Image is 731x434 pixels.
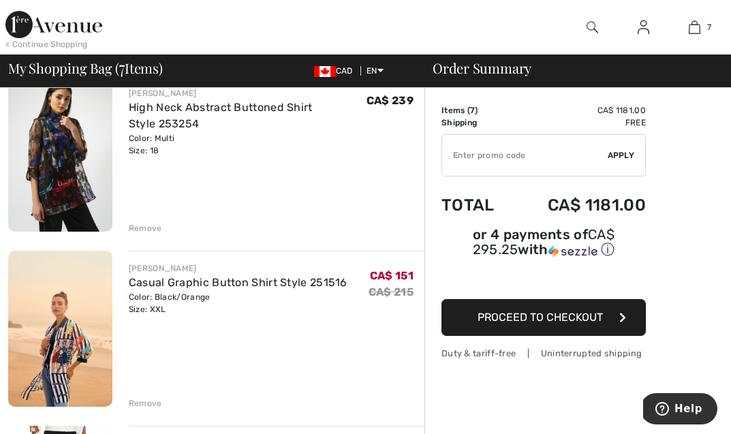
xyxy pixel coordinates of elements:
[441,117,513,129] td: Shipping
[513,117,646,129] td: Free
[8,76,112,232] img: High Neck Abstract Buttoned Shirt Style 253254
[548,245,597,258] img: Sezzle
[129,87,367,99] div: [PERSON_NAME]
[473,226,615,258] span: CA$ 295.25
[587,19,598,35] img: search the website
[441,264,646,294] iframe: PayPal-paypal
[442,135,608,176] input: Promo code
[470,106,475,115] span: 7
[608,149,635,161] span: Apply
[670,19,719,35] a: 7
[129,262,347,275] div: [PERSON_NAME]
[441,228,646,259] div: or 4 payments of with
[707,21,711,33] span: 7
[441,347,646,360] div: Duty & tariff-free | Uninterrupted shipping
[367,66,384,76] span: EN
[441,228,646,264] div: or 4 payments ofCA$ 295.25withSezzle Click to learn more about Sezzle
[129,222,162,234] div: Remove
[8,251,112,407] img: Casual Graphic Button Shirt Style 251516
[441,104,513,117] td: Items ( )
[5,38,88,50] div: < Continue Shopping
[416,61,723,75] div: Order Summary
[367,94,414,107] span: CA$ 239
[370,269,414,282] span: CA$ 151
[8,61,163,75] span: My Shopping Bag ( Items)
[513,182,646,228] td: CA$ 1181.00
[129,276,347,289] a: Casual Graphic Button Shirt Style 251516
[513,104,646,117] td: CA$ 1181.00
[314,66,358,76] span: CAD
[441,182,513,228] td: Total
[119,58,125,76] span: 7
[643,393,717,427] iframe: Opens a widget where you can find more information
[689,19,700,35] img: My Bag
[627,19,660,36] a: Sign In
[129,132,367,157] div: Color: Multi Size: 18
[129,101,313,130] a: High Neck Abstract Buttoned Shirt Style 253254
[638,19,649,35] img: My Info
[129,397,162,409] div: Remove
[5,11,102,38] img: 1ère Avenue
[441,299,646,336] button: Proceed to Checkout
[478,311,603,324] span: Proceed to Checkout
[129,291,347,315] div: Color: Black/Orange Size: XXL
[314,66,336,77] img: Canadian Dollar
[369,285,414,298] s: CA$ 215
